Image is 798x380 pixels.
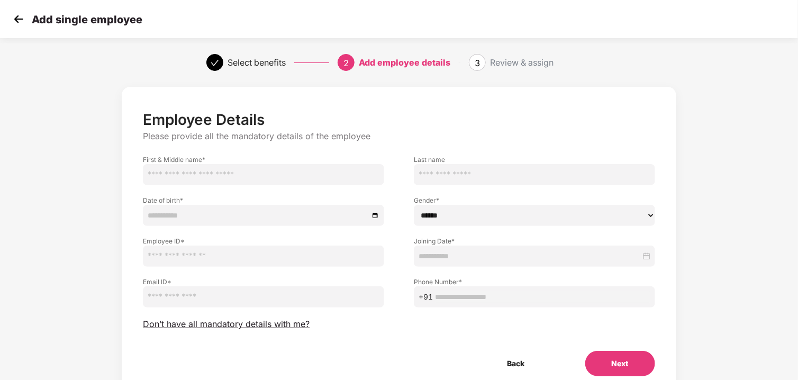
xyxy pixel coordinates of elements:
label: Gender [414,196,655,205]
span: 2 [343,58,349,68]
p: Employee Details [143,111,655,129]
p: Please provide all the mandatory details of the employee [143,131,655,142]
label: Joining Date [414,237,655,246]
label: First & Middle name [143,155,384,164]
p: Add single employee [32,13,142,26]
div: Review & assign [490,54,554,71]
div: Select benefits [228,54,286,71]
label: Phone Number [414,277,655,286]
label: Employee ID [143,237,384,246]
span: Don’t have all mandatory details with me? [143,319,310,330]
label: Email ID [143,277,384,286]
div: Add employee details [359,54,450,71]
img: svg+xml;base64,PHN2ZyB4bWxucz0iaHR0cDovL3d3dy53My5vcmcvMjAwMC9zdmciIHdpZHRoPSIzMCIgaGVpZ2h0PSIzMC... [11,11,26,27]
span: check [211,59,219,67]
label: Date of birth [143,196,384,205]
span: 3 [475,58,480,68]
span: +91 [419,291,433,303]
button: Back [481,351,551,376]
label: Last name [414,155,655,164]
button: Next [585,351,655,376]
